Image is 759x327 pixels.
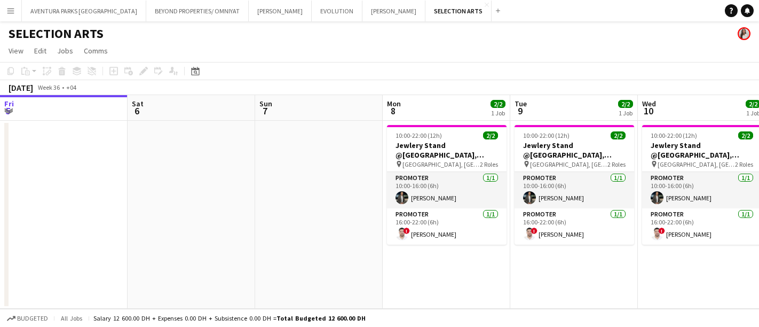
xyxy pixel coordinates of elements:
span: Sun [259,99,272,108]
span: Tue [515,99,527,108]
span: Jobs [57,46,73,56]
span: 7 [258,105,272,117]
span: Mon [387,99,401,108]
div: 1 Job [491,109,505,117]
span: 2/2 [491,100,505,108]
span: [GEOGRAPHIC_DATA], [GEOGRAPHIC_DATA] [658,160,735,168]
span: Edit [34,46,46,56]
span: ! [531,228,537,234]
span: Week 36 [35,83,62,91]
a: View [4,44,28,58]
app-job-card: 10:00-22:00 (12h)2/2Jewlery Stand @[GEOGRAPHIC_DATA], [GEOGRAPHIC_DATA] [GEOGRAPHIC_DATA], [GEOGR... [387,125,507,245]
span: [GEOGRAPHIC_DATA], [GEOGRAPHIC_DATA] [402,160,480,168]
a: Jobs [53,44,77,58]
div: Salary 12 600.00 DH + Expenses 0.00 DH + Subsistence 0.00 DH = [93,314,366,322]
span: 10:00-22:00 (12h) [651,131,697,139]
button: [PERSON_NAME] [249,1,312,21]
span: 2 Roles [480,160,498,168]
span: 9 [513,105,527,117]
app-card-role: Promoter1/116:00-22:00 (6h)![PERSON_NAME] [387,208,507,245]
span: 2 Roles [735,160,753,168]
button: SELECTION ARTS [425,1,492,21]
button: BEYOND PROPERTIES/ OMNIYAT [146,1,249,21]
span: Budgeted [17,315,48,322]
app-job-card: 10:00-22:00 (12h)2/2Jewlery Stand @[GEOGRAPHIC_DATA], [GEOGRAPHIC_DATA] [GEOGRAPHIC_DATA], [GEOGR... [515,125,634,245]
span: 2/2 [618,100,633,108]
h3: Jewlery Stand @[GEOGRAPHIC_DATA], [GEOGRAPHIC_DATA] [515,141,634,160]
span: Wed [642,99,656,108]
span: 2 Roles [607,160,626,168]
span: 6 [130,105,144,117]
app-card-role: Promoter1/116:00-22:00 (6h)![PERSON_NAME] [515,208,634,245]
span: ! [659,228,665,234]
span: 8 [385,105,401,117]
a: Comms [80,44,112,58]
span: [GEOGRAPHIC_DATA], [GEOGRAPHIC_DATA] [530,160,607,168]
span: Comms [84,46,108,56]
div: 1 Job [619,109,632,117]
span: Fri [4,99,14,108]
span: 5 [3,105,14,117]
span: 10:00-22:00 (12h) [396,131,442,139]
button: Budgeted [5,313,50,324]
a: Edit [30,44,51,58]
div: [DATE] [9,82,33,93]
span: Sat [132,99,144,108]
h3: Jewlery Stand @[GEOGRAPHIC_DATA], [GEOGRAPHIC_DATA] [387,141,507,160]
app-card-role: Promoter1/110:00-16:00 (6h)[PERSON_NAME] [387,172,507,208]
button: AVENTURA PARKS [GEOGRAPHIC_DATA] [22,1,146,21]
h1: SELECTION ARTS [9,26,104,42]
span: 2/2 [483,131,498,139]
button: [PERSON_NAME] [362,1,425,21]
div: +04 [66,83,76,91]
span: All jobs [59,314,84,322]
span: 10:00-22:00 (12h) [523,131,570,139]
span: Total Budgeted 12 600.00 DH [276,314,366,322]
span: 2/2 [611,131,626,139]
span: View [9,46,23,56]
span: ! [404,228,410,234]
app-card-role: Promoter1/110:00-16:00 (6h)[PERSON_NAME] [515,172,634,208]
button: EVOLUTION [312,1,362,21]
span: 10 [641,105,656,117]
span: 2/2 [738,131,753,139]
app-user-avatar: Ines de Puybaudet [738,27,750,40]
